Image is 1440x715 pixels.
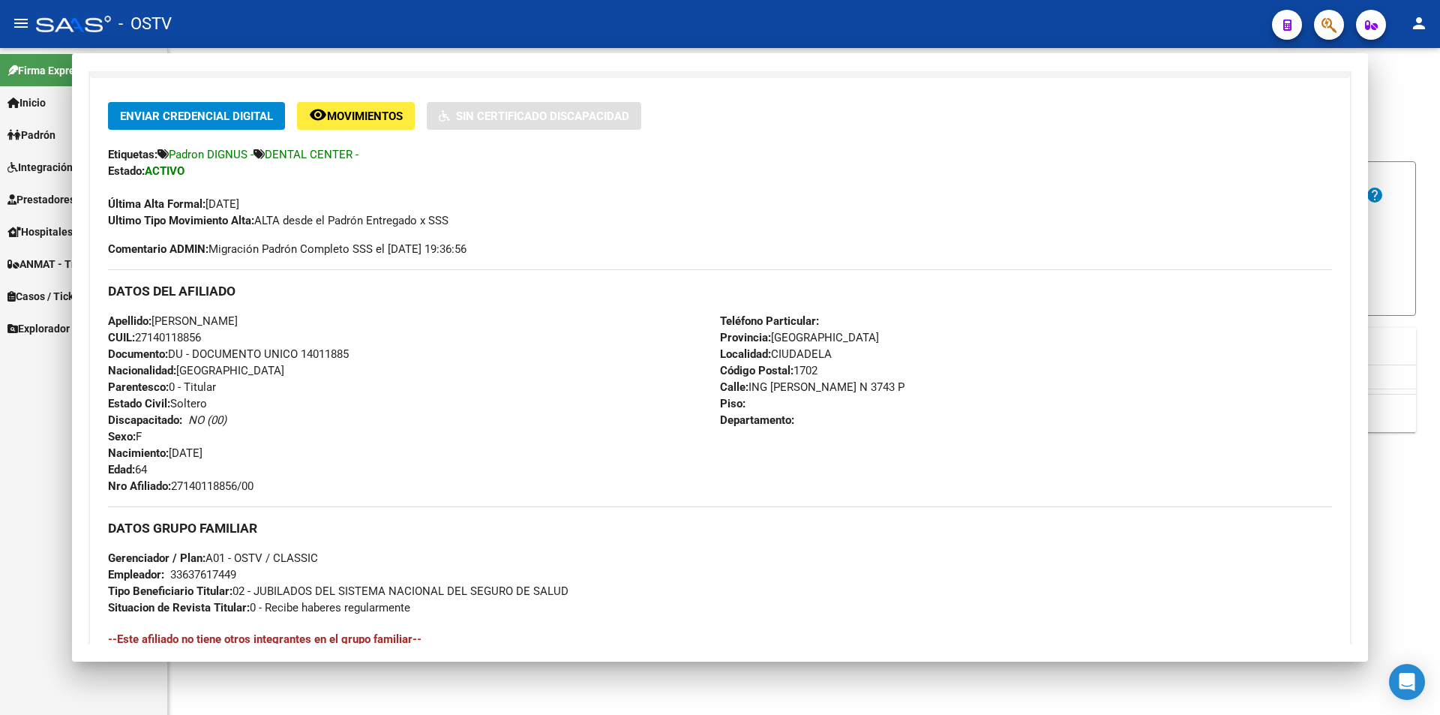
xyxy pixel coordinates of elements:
[720,347,771,361] strong: Localidad:
[108,430,136,443] strong: Sexo:
[7,159,146,176] span: Integración (discapacidad)
[170,566,236,583] div: 33637617449
[456,110,629,123] span: Sin Certificado Discapacidad
[720,413,794,427] strong: Departamento:
[108,102,285,130] button: Enviar Credencial Digital
[108,331,135,344] strong: CUIL:
[309,106,327,124] mat-icon: remove_red_eye
[108,413,182,427] strong: Discapacitado:
[7,127,55,143] span: Padrón
[108,463,135,476] strong: Edad:
[720,347,832,361] span: CIUDADELA
[7,320,127,337] span: Explorador de Archivos
[108,631,1332,647] h4: --Este afiliado no tiene otros integrantes en el grupo familiar--
[108,283,1332,299] h3: DATOS DEL AFILIADO
[108,551,318,565] span: A01 - OSTV / CLASSIC
[108,397,170,410] strong: Estado Civil:
[720,380,904,394] span: ING [PERSON_NAME] N 3743 P
[108,446,169,460] strong: Nacimiento:
[108,242,208,256] strong: Comentario ADMIN:
[108,197,239,211] span: [DATE]
[108,364,284,377] span: [GEOGRAPHIC_DATA]
[108,380,216,394] span: 0 - Titular
[188,413,226,427] i: NO (00)
[7,288,88,305] span: Casos / Tickets
[108,347,168,361] strong: Documento:
[108,601,250,614] strong: Situacion de Revista Titular:
[720,380,748,394] strong: Calle:
[120,110,273,123] span: Enviar Credencial Digital
[108,214,254,227] strong: Ultimo Tipo Movimiento Alta:
[108,148,157,161] strong: Etiquetas:
[7,256,125,272] span: ANMAT - Trazabilidad
[108,446,202,460] span: [DATE]
[118,8,172,41] span: - OSTV
[720,314,819,328] strong: Teléfono Particular:
[108,520,1332,536] h3: DATOS GRUPO FAMILIAR
[108,601,410,614] span: 0 - Recibe haberes regularmente
[108,314,238,328] span: [PERSON_NAME]
[1366,186,1384,204] mat-icon: help
[427,102,641,130] button: Sin Certificado Discapacidad
[1389,664,1425,700] div: Open Intercom Messenger
[7,191,144,208] span: Prestadores / Proveedores
[108,164,145,178] strong: Estado:
[12,14,30,32] mat-icon: menu
[108,584,568,598] span: 02 - JUBILADOS DEL SISTEMA NACIONAL DEL SEGURO DE SALUD
[108,214,448,227] span: ALTA desde el Padrón Entregado x SSS
[108,347,349,361] span: DU - DOCUMENTO UNICO 14011885
[108,430,142,443] span: F
[297,102,415,130] button: Movimientos
[108,241,466,257] span: Migración Padrón Completo SSS el [DATE] 19:36:56
[720,331,879,344] span: [GEOGRAPHIC_DATA]
[108,364,176,377] strong: Nacionalidad:
[7,95,46,111] span: Inicio
[145,164,184,178] strong: ACTIVO
[108,568,164,581] strong: Empleador:
[108,479,253,493] span: 27140118856/00
[720,331,771,344] strong: Provincia:
[108,331,201,344] span: 27140118856
[108,463,147,476] span: 64
[7,224,116,240] span: Hospitales Públicos
[265,148,358,161] span: DENTAL CENTER -
[720,397,745,410] strong: Piso:
[108,314,151,328] strong: Apellido:
[108,551,205,565] strong: Gerenciador / Plan:
[169,148,253,161] span: Padron DIGNUS -
[7,62,85,79] span: Firma Express
[720,364,817,377] span: 1702
[327,110,403,123] span: Movimientos
[108,197,205,211] strong: Última Alta Formal:
[108,479,171,493] strong: Nro Afiliado:
[108,380,169,394] strong: Parentesco:
[1410,14,1428,32] mat-icon: person
[108,397,207,410] span: Soltero
[720,364,793,377] strong: Código Postal:
[108,584,232,598] strong: Tipo Beneficiario Titular:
